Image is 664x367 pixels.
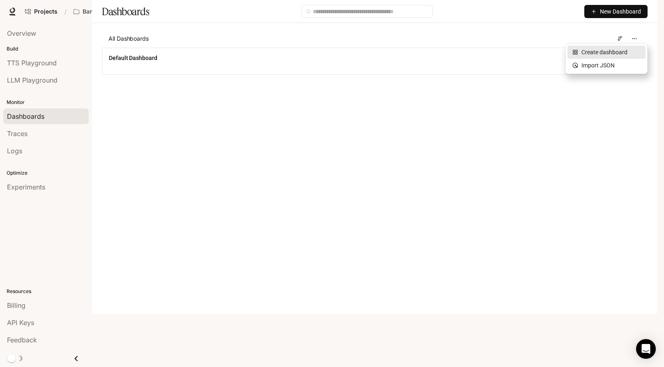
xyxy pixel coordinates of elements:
a: Go to projects [21,3,61,20]
span: New Dashboard [600,7,641,16]
span: Projects [34,8,58,15]
a: Default Dashboard [109,54,157,62]
p: Banana of Doom [83,8,129,15]
div: Open Intercom Messenger [636,339,656,359]
div: / [61,7,70,16]
h1: Dashboards [102,3,149,20]
div: Import JSON [572,61,641,70]
button: New Dashboard [584,5,648,18]
span: All Dashboards [108,35,149,43]
button: Open workspace menu [70,3,141,20]
div: Create dashboard [572,48,641,57]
